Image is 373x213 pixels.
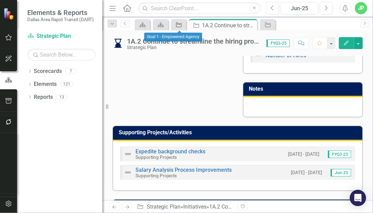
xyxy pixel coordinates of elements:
div: Goal 1 - Empowered Agency [144,33,202,42]
div: Jun-25 [283,4,316,13]
div: 1A.2 Continue to streamline the hiring process, bolster recruitment, and increase retention [127,37,260,45]
a: Salary Analysis Process Improvements [135,167,232,173]
div: Strategic Plan [127,45,260,50]
div: 7 [65,69,76,74]
a: Expedite background checks [135,148,205,155]
a: Strategic Plan [147,203,181,210]
h3: Supporting Projects/Activities [119,130,359,136]
span: FYQ3-25 [328,151,351,158]
small: Dallas Area Rapid Transit (DART) [27,17,94,22]
a: Initiatives [183,203,206,210]
small: [DATE] - [DATE] [288,151,319,157]
div: 121 [60,81,73,87]
div: 13 [56,94,67,100]
span: Elements & Reports [27,9,94,17]
a: Scorecards [34,67,62,75]
a: Reports [34,93,53,101]
a: Strategic Plan [27,32,96,40]
input: Search ClearPoint... [138,2,261,14]
div: 1A.2 Continue to streamline the hiring process, bolster recruitment, and increase retention [202,21,256,30]
h3: Notes [249,86,359,92]
span: FYQ3-25 [267,40,290,47]
a: Elements [34,80,57,88]
small: Supporting Projects [135,154,177,160]
div: Open Intercom Messenger [350,190,366,206]
img: In Progress [113,38,124,49]
img: Not Defined [124,168,132,177]
input: Search Below... [27,49,96,61]
small: Supporting Projects [135,173,177,178]
span: Jun-25 [331,169,351,177]
button: JP [355,2,367,14]
img: ClearPoint Strategy [3,7,16,20]
div: » » [137,203,232,211]
small: [DATE] - [DATE] [291,169,322,176]
button: Jun-25 [281,2,318,14]
img: Not Defined [124,150,132,158]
